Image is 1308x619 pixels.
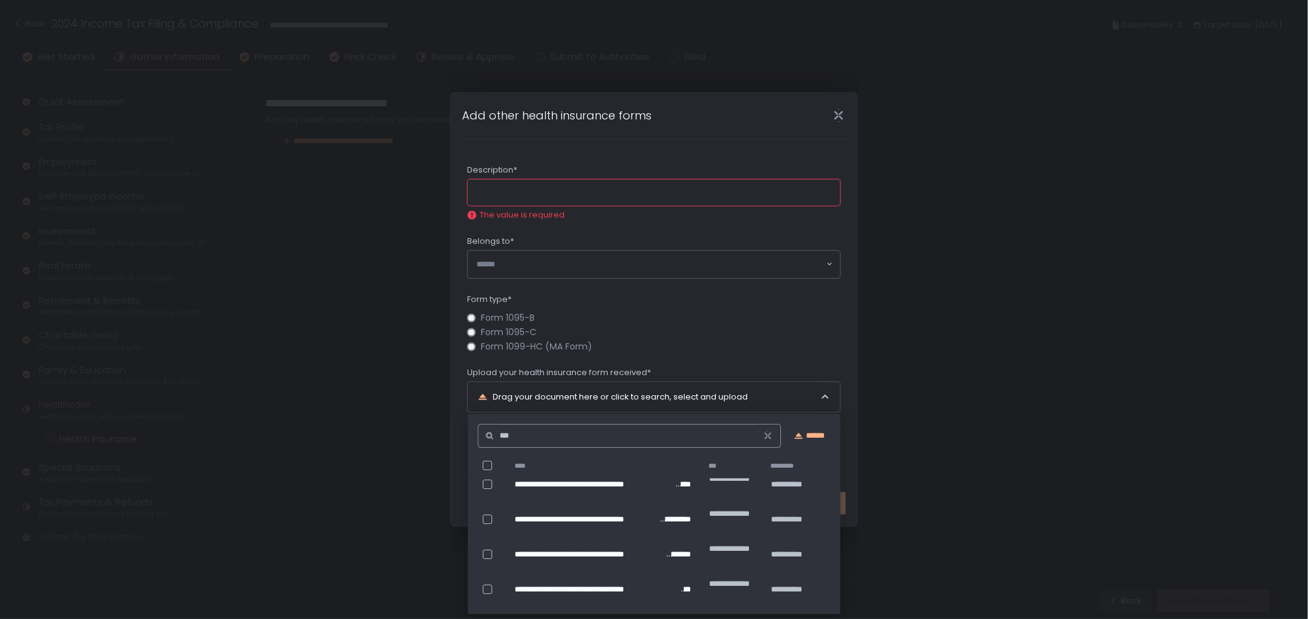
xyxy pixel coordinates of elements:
[476,258,825,271] input: Search for option
[467,343,476,351] input: Form 1099-HC (MA Form)
[481,342,592,351] span: Form 1099-HC (MA Form)
[462,107,651,124] h1: Add other health insurance forms
[818,108,858,123] div: Close
[467,236,514,247] span: Belongs to*
[467,328,476,337] input: Form 1095-C
[467,294,511,305] span: Form type*
[481,328,536,337] span: Form 1095-C
[481,313,535,323] span: Form 1095-B
[467,313,476,322] input: Form 1095-B
[467,164,517,176] span: Description*
[468,251,840,278] div: Search for option
[467,367,651,378] span: Upload your health insurance form received*
[480,209,565,221] span: The value is required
